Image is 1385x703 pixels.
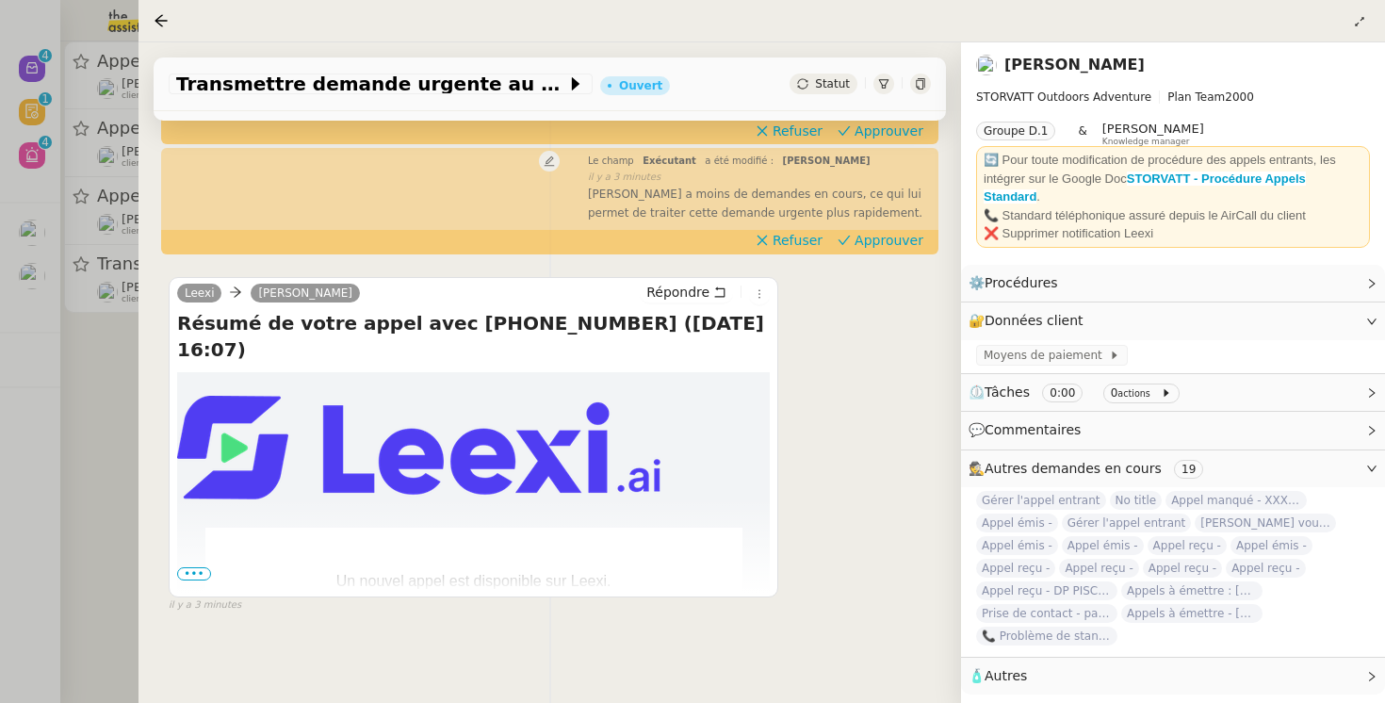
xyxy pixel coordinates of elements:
[984,224,1362,243] div: ❌ Supprimer notification Leexi
[177,310,770,363] h4: Résumé de votre appel avec [PHONE_NUMBER] ([DATE] 16:07)
[1121,581,1263,600] span: Appels à émettre : [PHONE_NUMBER] / Ticket 3335 [PERSON_NAME]
[1174,460,1203,479] nz-tag: 19
[961,302,1385,339] div: 🔐Données client
[985,313,1084,328] span: Données client
[1102,137,1190,147] span: Knowledge manager
[976,491,1106,510] span: Gérer l'appel entrant
[1042,384,1083,402] nz-tag: 0:00
[969,461,1211,476] span: 🕵️
[969,384,1187,400] span: ⏲️
[961,450,1385,487] div: 🕵️Autres demandes en cours 19
[969,272,1067,294] span: ⚙️
[830,121,931,141] button: Approuver
[783,155,871,166] span: [PERSON_NAME]
[646,283,709,302] span: Répondre
[177,285,221,302] a: Leexi
[976,604,1117,623] span: Prise de contact - pas de # - [PERSON_NAME] ##3561##
[976,122,1055,140] nz-tag: Groupe D.1
[1165,491,1307,510] span: Appel manqué - XXXnuméro - XXXnom - rappelé par la suite
[748,121,830,141] button: Refuser
[1102,122,1204,136] span: [PERSON_NAME]
[961,412,1385,449] div: 💬Commentaires
[1004,56,1145,74] a: [PERSON_NAME]
[976,90,1151,104] span: STORVATT Outdoors Adventure
[588,188,922,220] span: [PERSON_NAME] a moins de demandes en cours, ce qui lui permet de traiter cette demande urgente pl...
[961,658,1385,695] div: 🧴Autres
[976,581,1117,600] span: Appel reçu - DP PISCINES
[961,265,1385,302] div: ⚙️Procédures
[984,346,1109,365] span: Moyens de paiement
[1167,90,1225,104] span: Plan Team
[1111,386,1118,400] span: 0
[976,55,997,75] img: users%2FRcIDm4Xn1TPHYwgLThSv8RQYtaM2%2Favatar%2F95761f7a-40c3-4bb5-878d-fe785e6f95b2
[619,80,662,91] div: Ouvert
[748,230,830,251] button: Refuser
[773,122,823,140] span: Refuser
[1195,514,1336,532] span: [PERSON_NAME] vous a mentionné sur le ticket [##3571##] RESET
[985,275,1058,290] span: Procédures
[984,172,1306,204] a: STORVATT - Procédure Appels Standard
[976,514,1058,532] span: Appel émis -
[251,285,360,302] a: [PERSON_NAME]
[969,422,1089,437] span: 💬
[1117,388,1150,399] small: actions
[976,536,1058,555] span: Appel émis -
[588,170,660,186] span: il y a 3 minutes
[773,231,823,250] span: Refuser
[1078,122,1086,146] span: &
[984,206,1362,225] div: 📞 Standard téléphonique assuré depuis le AirCall du client
[1143,559,1222,578] span: Appel reçu -
[336,573,611,589] span: Un nouvel appel est disponible sur Leexi.
[1062,514,1192,532] span: Gérer l'appel entrant
[855,231,923,250] span: Approuver
[1062,536,1144,555] span: Appel émis -
[1148,536,1227,555] span: Appel reçu -
[1059,559,1138,578] span: Appel reçu -
[643,155,696,166] span: Exécutant
[985,461,1162,476] span: Autres demandes en cours
[969,310,1091,332] span: 🔐
[1121,604,1263,623] span: Appels à émettre - [PHONE_NUMBER] - SCI CHALET [PERSON_NAME]
[976,559,1055,578] span: Appel reçu -
[985,384,1030,400] span: Tâches
[985,668,1027,683] span: Autres
[1230,536,1312,555] span: Appel émis -
[705,155,774,166] span: a été modifié :
[815,77,850,90] span: Statut
[969,668,1027,683] span: 🧴
[640,282,733,302] button: Répondre
[1110,491,1163,510] span: No title
[169,597,241,613] span: il y a 3 minutes
[177,396,660,499] img: leexi_mail_200dpi.png
[177,567,211,580] span: •••
[1225,90,1254,104] span: 2000
[1102,122,1204,146] app-user-label: Knowledge manager
[830,230,931,251] button: Approuver
[985,422,1081,437] span: Commentaires
[1226,559,1305,578] span: Appel reçu -
[176,74,566,93] span: Transmettre demande urgente au service SAV
[961,374,1385,411] div: ⏲️Tâches 0:00 0actions
[976,627,1117,646] span: 📞 Problème de standard téléphonique / Aircall
[588,155,634,166] span: Le champ
[984,151,1362,206] div: 🔄 Pour toute modification de procédure des appels entrants, les intégrer sur le Google Doc .
[855,122,923,140] span: Approuver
